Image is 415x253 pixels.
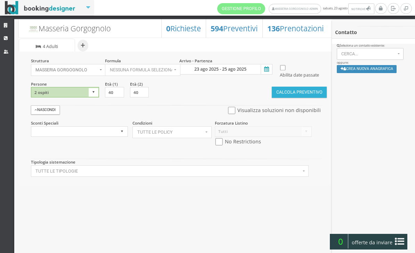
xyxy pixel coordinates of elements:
button: Crea nuova anagrafica [337,65,397,73]
button: Notifiche [348,3,374,14]
span: offerte da inviare [350,237,395,248]
span: 0 [333,234,348,248]
span: Cerca... [341,52,396,56]
a: Masseria Gorgognolo Admin [269,4,321,14]
b: Contatto [335,29,357,35]
span: sabato, 23 agosto [217,3,375,14]
div: oppure: [332,44,415,78]
button: Cerca... [337,48,404,60]
img: BookingDesigner.com [5,1,75,15]
div: Seleziona un contatto esistente: [337,44,410,48]
a: Gestione Profilo [217,3,265,14]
